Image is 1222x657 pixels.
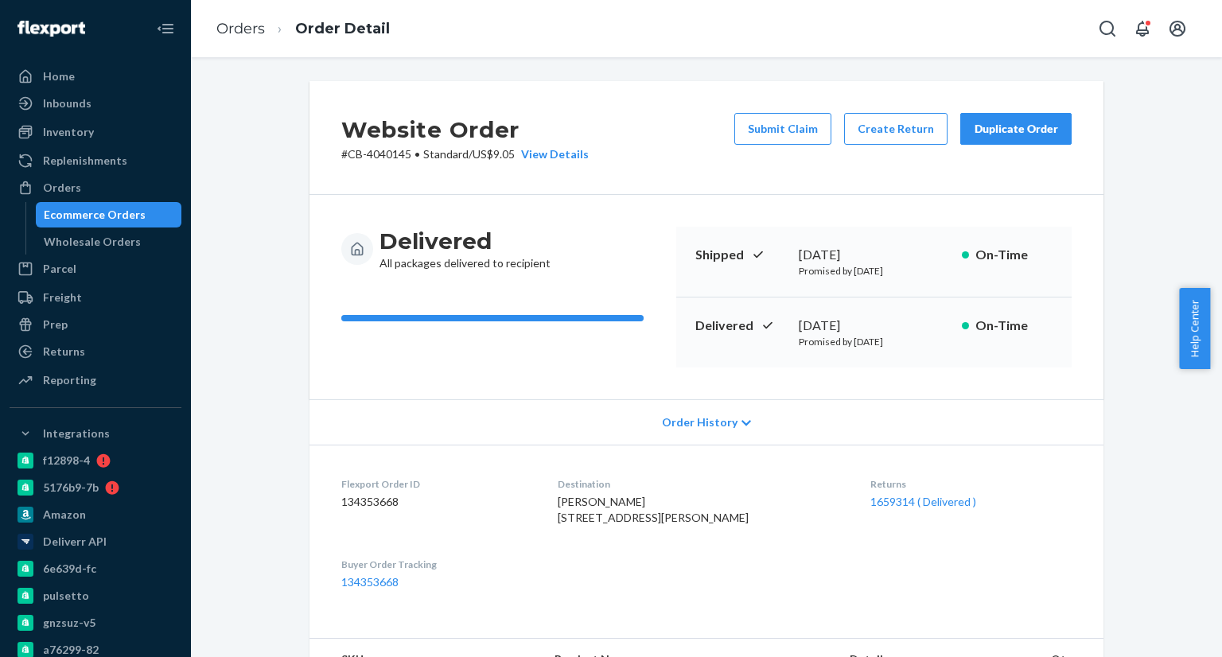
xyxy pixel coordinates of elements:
[799,335,949,348] p: Promised by [DATE]
[341,146,589,162] p: # CB-4040145 / US$9.05
[870,477,1072,491] dt: Returns
[44,207,146,223] div: Ecommerce Orders
[1092,13,1123,45] button: Open Search Box
[43,480,99,496] div: 5176b9-7b
[799,264,949,278] p: Promised by [DATE]
[216,20,265,37] a: Orders
[43,95,91,111] div: Inbounds
[43,68,75,84] div: Home
[10,556,181,581] a: 6e639d-fc
[10,610,181,636] a: gnzsuz-v5
[662,414,737,430] span: Order History
[974,121,1058,137] div: Duplicate Order
[43,180,81,196] div: Orders
[10,312,181,337] a: Prep
[10,91,181,116] a: Inbounds
[10,367,181,393] a: Reporting
[43,588,89,604] div: pulsetto
[204,6,403,52] ol: breadcrumbs
[870,495,976,508] a: 1659314 ( Delivered )
[844,113,948,145] button: Create Return
[515,146,589,162] button: View Details
[799,317,949,335] div: [DATE]
[43,344,85,360] div: Returns
[10,148,181,173] a: Replenishments
[1127,13,1158,45] button: Open notifications
[10,421,181,446] button: Integrations
[43,372,96,388] div: Reporting
[43,317,68,332] div: Prep
[960,113,1072,145] button: Duplicate Order
[10,119,181,145] a: Inventory
[10,583,181,608] a: pulsetto
[1162,13,1193,45] button: Open account menu
[558,477,844,491] dt: Destination
[43,426,110,441] div: Integrations
[36,202,182,227] a: Ecommerce Orders
[10,529,181,554] a: Deliverr API
[341,113,589,146] h2: Website Order
[43,453,90,468] div: f12898-4
[295,20,390,37] a: Order Detail
[423,147,469,161] span: Standard
[558,495,749,524] span: [PERSON_NAME] [STREET_ADDRESS][PERSON_NAME]
[10,502,181,527] a: Amazon
[44,234,141,250] div: Wholesale Orders
[975,317,1053,335] p: On-Time
[799,246,949,264] div: [DATE]
[43,290,82,305] div: Freight
[379,227,551,255] h3: Delivered
[10,475,181,500] a: 5176b9-7b
[379,227,551,271] div: All packages delivered to recipient
[10,448,181,473] a: f12898-4
[43,507,86,523] div: Amazon
[43,261,76,277] div: Parcel
[10,175,181,200] a: Orders
[43,124,94,140] div: Inventory
[43,534,107,550] div: Deliverr API
[43,153,127,169] div: Replenishments
[734,113,831,145] button: Submit Claim
[43,561,96,577] div: 6e639d-fc
[18,21,85,37] img: Flexport logo
[975,246,1053,264] p: On-Time
[150,13,181,45] button: Close Navigation
[341,558,532,571] dt: Buyer Order Tracking
[10,339,181,364] a: Returns
[36,229,182,255] a: Wholesale Orders
[414,147,420,161] span: •
[695,246,786,264] p: Shipped
[341,494,532,510] dd: 134353668
[10,285,181,310] a: Freight
[10,256,181,282] a: Parcel
[341,477,532,491] dt: Flexport Order ID
[10,64,181,89] a: Home
[695,317,786,335] p: Delivered
[341,575,399,589] a: 134353668
[43,615,95,631] div: gnzsuz-v5
[1179,288,1210,369] button: Help Center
